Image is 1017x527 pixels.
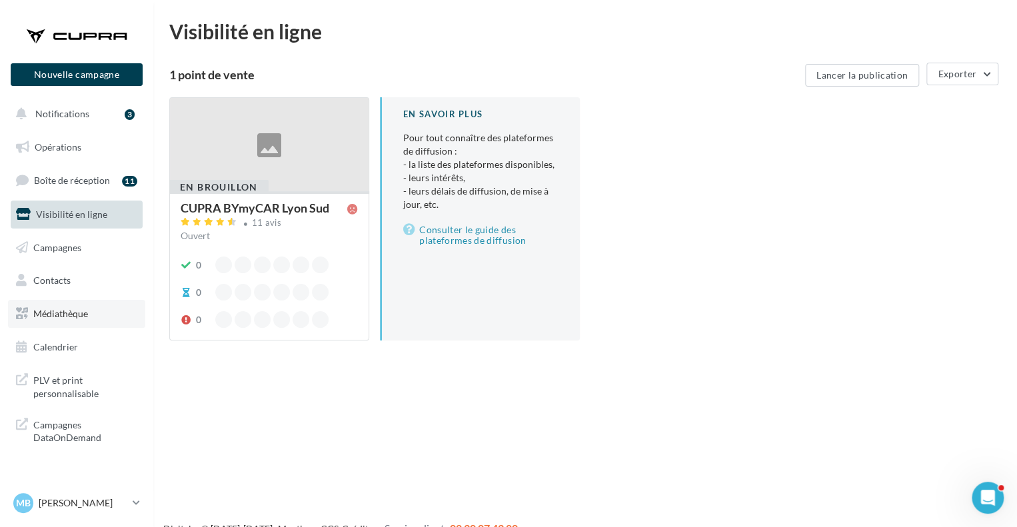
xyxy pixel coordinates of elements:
div: 0 [196,259,201,272]
div: 0 [196,313,201,326]
li: - leurs intérêts, [403,171,558,185]
div: CUPRA BYmyCAR Lyon Sud [181,202,329,214]
button: Nouvelle campagne [11,63,143,86]
a: Calendrier [8,333,145,361]
button: Notifications 3 [8,100,140,128]
div: 1 point de vente [169,69,800,81]
span: Campagnes [33,241,81,253]
div: 3 [125,109,135,120]
span: Ouvert [181,230,210,241]
a: Médiathèque [8,300,145,328]
iframe: Intercom live chat [972,482,1004,514]
a: Visibilité en ligne [8,201,145,229]
div: 11 [122,176,137,187]
div: 11 avis [252,219,281,227]
p: [PERSON_NAME] [39,496,127,510]
span: Campagnes DataOnDemand [33,416,137,444]
a: MB [PERSON_NAME] [11,490,143,516]
span: Notifications [35,108,89,119]
li: - leurs délais de diffusion, de mise à jour, etc. [403,185,558,211]
span: Visibilité en ligne [36,209,107,220]
span: Boîte de réception [34,175,110,186]
a: Opérations [8,133,145,161]
div: 0 [196,286,201,299]
span: Médiathèque [33,308,88,319]
span: PLV et print personnalisable [33,371,137,400]
span: Calendrier [33,341,78,352]
a: Contacts [8,266,145,294]
span: Exporter [938,68,976,79]
a: PLV et print personnalisable [8,366,145,405]
a: Campagnes [8,234,145,262]
div: Visibilité en ligne [169,21,1001,41]
button: Lancer la publication [805,64,919,87]
a: Campagnes DataOnDemand [8,410,145,450]
a: 11 avis [181,216,358,232]
p: Pour tout connaître des plateformes de diffusion : [403,131,558,211]
span: MB [16,496,31,510]
a: Consulter le guide des plateformes de diffusion [403,222,558,249]
button: Exporter [926,63,998,85]
div: En savoir plus [403,108,558,121]
span: Contacts [33,274,71,286]
span: Opérations [35,141,81,153]
a: Boîte de réception11 [8,166,145,195]
li: - la liste des plateformes disponibles, [403,158,558,171]
div: En brouillon [169,180,269,195]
